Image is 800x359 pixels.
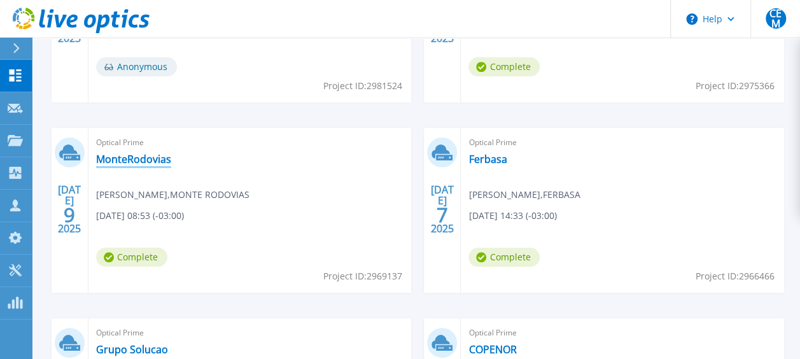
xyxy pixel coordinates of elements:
[96,209,184,223] span: [DATE] 08:53 (-03:00)
[96,326,404,340] span: Optical Prime
[696,79,775,93] span: Project ID: 2975366
[437,209,448,220] span: 7
[468,326,776,340] span: Optical Prime
[468,57,540,76] span: Complete
[96,343,168,356] a: Grupo Solucao
[468,343,516,356] a: COPENOR
[766,8,786,29] span: CEM
[96,153,171,165] a: MonteRodovias
[696,269,775,283] span: Project ID: 2966466
[323,79,402,93] span: Project ID: 2981524
[468,136,776,150] span: Optical Prime
[64,209,75,220] span: 9
[468,209,556,223] span: [DATE] 14:33 (-03:00)
[468,248,540,267] span: Complete
[468,188,580,202] span: [PERSON_NAME] , FERBASA
[323,269,402,283] span: Project ID: 2969137
[96,57,177,76] span: Anonymous
[96,248,167,267] span: Complete
[468,153,507,165] a: Ferbasa
[57,186,81,232] div: [DATE] 2025
[96,188,249,202] span: [PERSON_NAME] , MONTE RODOVIAS
[430,186,454,232] div: [DATE] 2025
[96,136,404,150] span: Optical Prime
